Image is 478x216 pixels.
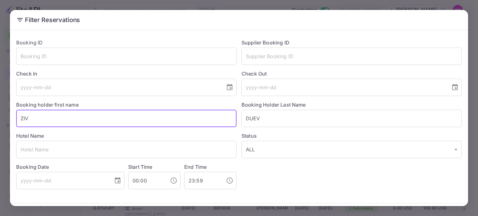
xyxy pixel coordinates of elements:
input: yyyy-mm-dd [16,79,221,96]
label: Status [241,132,462,140]
label: Hotel Name [16,133,44,139]
input: Supplier Booking ID [241,48,462,65]
input: yyyy-mm-dd [241,79,446,96]
label: Check In [16,70,237,77]
label: Start Time [128,164,152,170]
label: Booking Holder Last Name [241,102,306,108]
div: ALL [241,141,462,158]
input: hh:mm [128,172,165,189]
label: Booking ID [16,39,43,46]
h2: Filter Reservations [10,10,468,30]
label: Booking holder first name [16,102,79,108]
label: End Time [184,164,207,170]
button: Choose date [449,81,461,94]
input: Holder First Name [16,110,237,127]
input: Hotel Name [16,141,237,158]
input: Booking ID [16,48,237,65]
label: Booking Date [16,163,124,171]
label: Check Out [241,70,462,77]
button: Choose date [111,174,124,187]
button: Choose time, selected time is 12:00 AM [167,174,180,187]
button: Choose date [223,81,236,94]
input: yyyy-mm-dd [16,172,109,189]
label: Supplier Booking ID [241,39,289,46]
input: Holder Last Name [241,110,462,127]
button: Choose time, selected time is 11:59 PM [223,174,236,187]
input: hh:mm [184,172,221,189]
